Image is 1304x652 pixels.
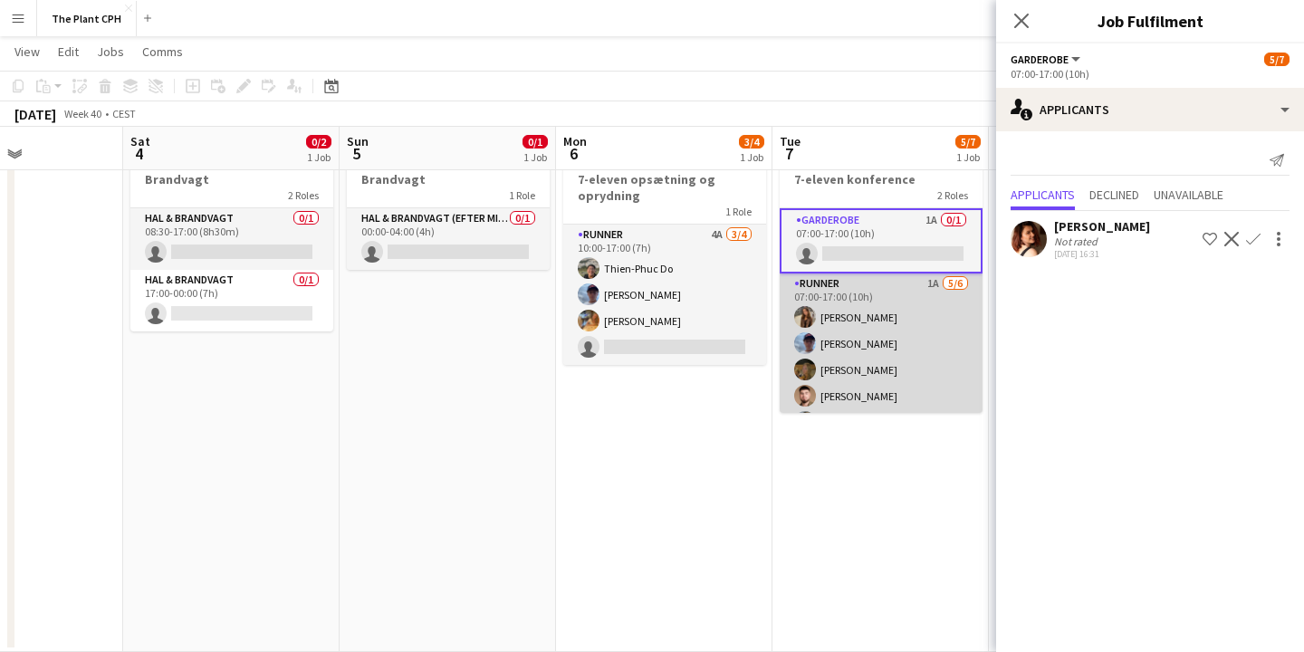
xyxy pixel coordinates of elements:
[135,40,190,63] a: Comms
[780,208,983,273] app-card-role: Garderobe1A0/107:00-17:00 (10h)
[561,143,587,164] span: 6
[14,105,56,123] div: [DATE]
[1054,235,1101,248] div: Not rated
[955,135,981,149] span: 5/7
[128,143,150,164] span: 4
[1054,248,1150,260] div: [DATE] 16:31
[1054,218,1150,235] div: [PERSON_NAME]
[130,270,333,331] app-card-role: Hal & brandvagt0/117:00-00:00 (7h)
[1011,53,1069,66] span: Garderobe
[509,188,535,202] span: 1 Role
[780,273,983,466] app-card-role: Runner1A5/607:00-17:00 (10h)[PERSON_NAME][PERSON_NAME][PERSON_NAME][PERSON_NAME]
[993,143,1020,164] span: 8
[1264,53,1290,66] span: 5/7
[90,40,131,63] a: Jobs
[347,171,550,187] h3: Brandvagt
[1011,67,1290,81] div: 07:00-17:00 (10h)
[563,171,766,204] h3: 7-eleven opsætning og oprydning
[725,205,752,218] span: 1 Role
[130,133,150,149] span: Sat
[307,150,331,164] div: 1 Job
[130,208,333,270] app-card-role: Hal & brandvagt0/108:30-17:00 (8h30m)
[51,40,86,63] a: Edit
[739,135,764,149] span: 3/4
[60,107,105,120] span: Week 40
[523,150,547,164] div: 1 Job
[347,145,550,270] app-job-card: 00:00-04:00 (4h)0/1Brandvagt1 RoleHal & brandvagt (efter midnat)0/100:00-04:00 (4h)
[1089,188,1139,201] span: Declined
[130,145,333,331] app-job-card: 08:30-00:00 (15h30m) (Sun)0/2Brandvagt2 RolesHal & brandvagt0/108:30-17:00 (8h30m) Hal & brandvag...
[1154,188,1223,201] span: Unavailable
[563,133,587,149] span: Mon
[780,171,983,187] h3: 7-eleven konference
[142,43,183,60] span: Comms
[288,188,319,202] span: 2 Roles
[7,40,47,63] a: View
[344,143,369,164] span: 5
[740,150,763,164] div: 1 Job
[937,188,968,202] span: 2 Roles
[780,145,983,413] app-job-card: 07:00-17:00 (10h)5/77-eleven konference2 RolesGarderobe1A0/107:00-17:00 (10h) Runner1A5/607:00-17...
[996,9,1304,33] h3: Job Fulfilment
[1011,53,1083,66] button: Garderobe
[996,88,1304,131] div: Applicants
[523,135,548,149] span: 0/1
[347,208,550,270] app-card-role: Hal & brandvagt (efter midnat)0/100:00-04:00 (4h)
[563,145,766,365] app-job-card: 10:00-17:00 (7h)3/47-eleven opsætning og oprydning1 RoleRunner4A3/410:00-17:00 (7h)Thien-Phuc Do[...
[1011,188,1075,201] span: Applicants
[347,133,369,149] span: Sun
[777,143,801,164] span: 7
[780,133,801,149] span: Tue
[306,135,331,149] span: 0/2
[14,43,40,60] span: View
[37,1,137,36] button: The Plant CPH
[956,150,980,164] div: 1 Job
[97,43,124,60] span: Jobs
[130,171,333,187] h3: Brandvagt
[563,225,766,365] app-card-role: Runner4A3/410:00-17:00 (7h)Thien-Phuc Do[PERSON_NAME][PERSON_NAME]
[58,43,79,60] span: Edit
[112,107,136,120] div: CEST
